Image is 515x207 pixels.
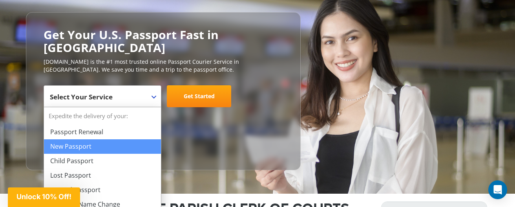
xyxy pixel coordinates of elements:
[8,187,80,207] div: Unlock 10% Off!
[44,107,161,125] strong: Expedite the delivery of your:
[488,180,507,199] div: Open Intercom Messenger
[44,168,161,183] li: Lost Passport
[50,92,113,101] span: Select Your Service
[50,88,153,110] span: Select Your Service
[44,139,161,154] li: New Passport
[44,85,161,107] span: Select Your Service
[44,154,161,168] li: Child Passport
[167,85,231,107] a: Get Started
[44,28,283,54] h2: Get Your U.S. Passport Fast in [GEOGRAPHIC_DATA]
[44,58,283,74] p: [DOMAIN_NAME] is the #1 most trusted online Passport Courier Service in [GEOGRAPHIC_DATA]. We sav...
[16,193,71,201] span: Unlock 10% Off!
[44,111,283,119] span: Starting at $199 + government fees
[44,125,161,139] li: Passport Renewal
[44,183,161,197] li: Second Passport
